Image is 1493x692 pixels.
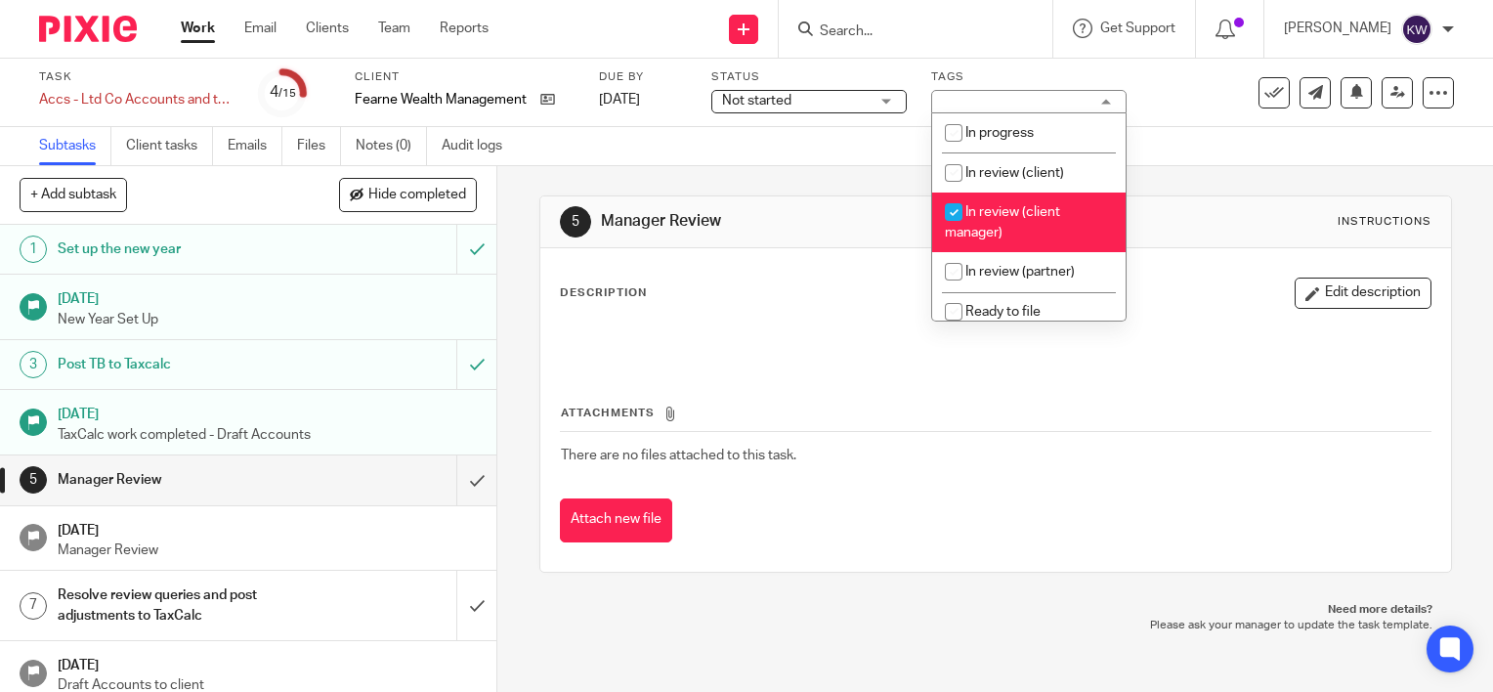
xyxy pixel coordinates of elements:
[58,465,311,495] h1: Manager Review
[181,19,215,38] a: Work
[58,350,311,379] h1: Post TB to Taxcalc
[1338,214,1431,230] div: Instructions
[378,19,410,38] a: Team
[278,88,296,99] small: /15
[560,206,591,238] div: 5
[228,127,282,165] a: Emails
[599,93,640,107] span: [DATE]
[560,498,672,542] button: Attach new file
[561,449,796,462] span: There are no files attached to this task.
[339,178,477,211] button: Hide completed
[58,284,478,309] h1: [DATE]
[20,236,47,263] div: 1
[1100,22,1175,35] span: Get Support
[39,90,235,109] div: Accs - Ltd Co Accounts and tax - Internal
[58,400,478,424] h1: [DATE]
[818,23,994,41] input: Search
[58,581,311,630] h1: Resolve review queries and post adjustments to TaxCalc
[39,127,111,165] a: Subtasks
[599,69,687,85] label: Due by
[440,19,489,38] a: Reports
[1284,19,1391,38] p: [PERSON_NAME]
[20,592,47,620] div: 7
[711,69,907,85] label: Status
[1401,14,1432,45] img: svg%3E
[58,516,478,541] h1: [DATE]
[58,541,478,560] p: Manager Review
[945,205,1060,239] span: In review (client manager)
[965,126,1034,140] span: In progress
[965,166,1064,180] span: In review (client)
[20,178,127,211] button: + Add subtask
[306,19,349,38] a: Clients
[39,16,137,42] img: Pixie
[559,618,1432,633] p: Please ask your manager to update the task template.
[931,69,1127,85] label: Tags
[20,466,47,494] div: 5
[39,69,235,85] label: Task
[355,90,531,109] p: Fearne Wealth Management Ltd
[965,305,1041,319] span: Ready to file
[270,81,296,104] div: 4
[58,425,478,445] p: TaxCalc work completed - Draft Accounts
[1295,278,1431,309] button: Edit description
[560,285,647,301] p: Description
[559,602,1432,618] p: Need more details?
[356,127,427,165] a: Notes (0)
[244,19,277,38] a: Email
[442,127,517,165] a: Audit logs
[20,351,47,378] div: 3
[355,69,575,85] label: Client
[368,188,466,203] span: Hide completed
[722,94,791,108] span: Not started
[126,127,213,165] a: Client tasks
[965,265,1075,279] span: In review (partner)
[58,235,311,264] h1: Set up the new year
[297,127,341,165] a: Files
[58,310,478,329] p: New Year Set Up
[58,651,478,675] h1: [DATE]
[601,211,1037,232] h1: Manager Review
[561,408,655,418] span: Attachments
